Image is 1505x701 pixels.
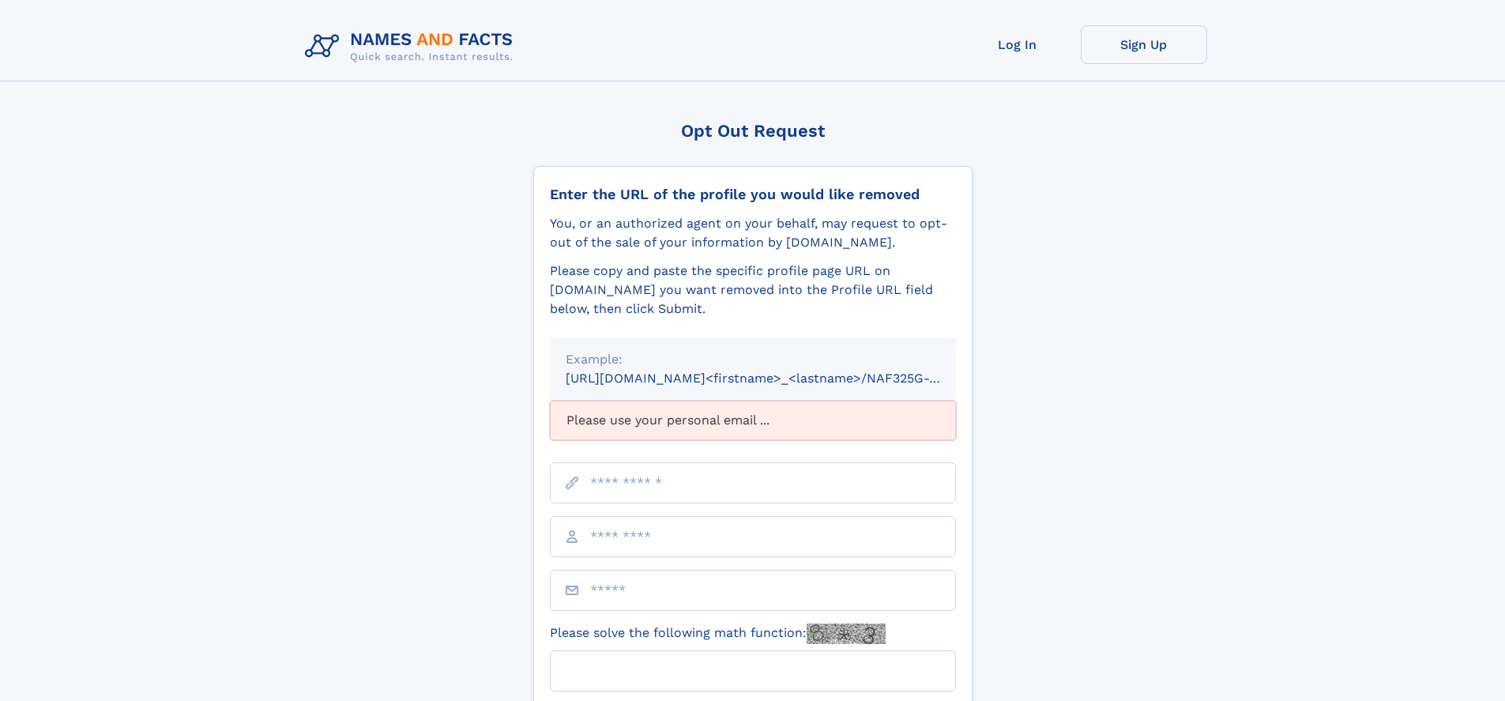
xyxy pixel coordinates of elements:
img: Logo Names and Facts [299,25,526,68]
div: You, or an authorized agent on your behalf, may request to opt-out of the sale of your informatio... [550,214,956,252]
div: Example: [566,350,940,369]
div: Please use your personal email ... [550,401,956,440]
a: Log In [954,25,1081,64]
label: Please solve the following math function: [550,624,886,644]
div: Opt Out Request [533,121,973,141]
div: Please copy and paste the specific profile page URL on [DOMAIN_NAME] you want removed into the Pr... [550,262,956,318]
div: Enter the URL of the profile you would like removed [550,186,956,203]
a: Sign Up [1081,25,1207,64]
small: [URL][DOMAIN_NAME]<firstname>_<lastname>/NAF325G-xxxxxxxx [566,371,986,386]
